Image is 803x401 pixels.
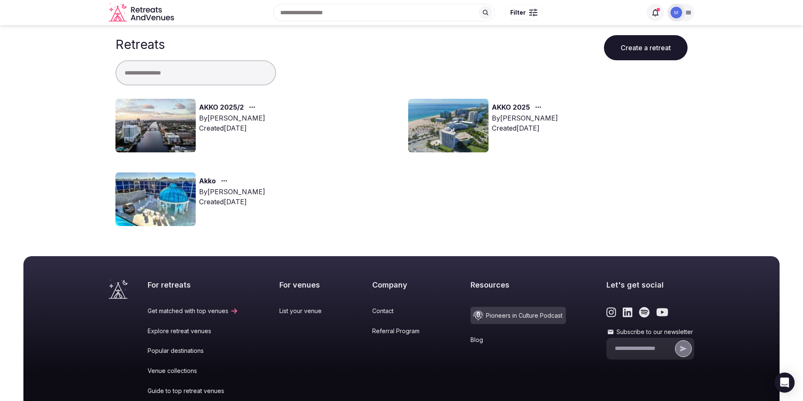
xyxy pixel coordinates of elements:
[492,123,558,133] div: Created [DATE]
[510,8,526,17] span: Filter
[109,280,128,299] a: Visit the homepage
[623,307,632,318] a: Link to the retreats and venues LinkedIn page
[115,99,196,152] img: Top retreat image for the retreat: AKKO 2025/2
[199,187,265,197] div: By [PERSON_NAME]
[670,7,682,18] img: meg
[408,99,488,152] img: Top retreat image for the retreat: AKKO 2025
[279,307,332,315] a: List your venue
[279,280,332,290] h2: For venues
[492,102,530,113] a: AKKO 2025
[115,172,196,226] img: Top retreat image for the retreat: Akko
[471,336,566,344] a: Blog
[492,113,558,123] div: By [PERSON_NAME]
[606,307,616,318] a: Link to the retreats and venues Instagram page
[639,307,650,318] a: Link to the retreats and venues Spotify page
[372,307,430,315] a: Contact
[199,102,244,113] a: AKKO 2025/2
[148,367,238,375] a: Venue collections
[148,347,238,355] a: Popular destinations
[199,123,265,133] div: Created [DATE]
[109,3,176,22] a: Visit the homepage
[505,5,543,21] button: Filter
[148,327,238,335] a: Explore retreat venues
[199,113,265,123] div: By [PERSON_NAME]
[471,280,566,290] h2: Resources
[372,280,430,290] h2: Company
[148,307,238,315] a: Get matched with top venues
[148,387,238,395] a: Guide to top retreat venues
[471,307,566,324] a: Pioneers in Culture Podcast
[656,307,668,318] a: Link to the retreats and venues Youtube page
[775,373,795,393] div: Open Intercom Messenger
[199,176,216,187] a: Akko
[115,37,165,52] h1: Retreats
[148,280,238,290] h2: For retreats
[109,3,176,22] svg: Retreats and Venues company logo
[199,197,265,207] div: Created [DATE]
[372,327,430,335] a: Referral Program
[604,35,688,60] button: Create a retreat
[606,328,694,336] label: Subscribe to our newsletter
[606,280,694,290] h2: Let's get social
